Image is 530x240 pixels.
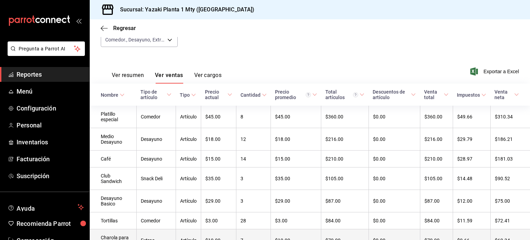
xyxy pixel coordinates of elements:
span: Pregunta a Parrot AI [19,45,74,52]
span: Suscripción [17,171,84,181]
td: Artículo [176,167,201,190]
td: Desayuno [136,128,176,151]
td: $216.00 [420,128,453,151]
td: $84.00 [420,212,453,229]
td: $29.79 [453,128,490,151]
button: Exportar a Excel [472,67,519,76]
div: Tipo [180,92,190,98]
td: $45.00 [201,106,236,128]
td: $15.00 [271,151,321,167]
td: Medio Desayuno [90,128,136,151]
td: $84.00 [321,212,369,229]
td: $181.03 [490,151,530,167]
svg: Precio promedio = Total artículos / cantidad [306,92,311,97]
td: $3.00 [271,212,321,229]
div: Precio actual [205,89,226,100]
div: Cantidad [241,92,261,98]
td: $3.00 [201,212,236,229]
div: Venta neta [494,89,513,100]
div: Nombre [101,92,118,98]
div: Total artículos [325,89,358,100]
span: Venta total [424,89,449,100]
td: Artículo [176,128,201,151]
span: Recomienda Parrot [17,219,84,228]
td: Snack Deli [136,167,176,190]
td: 3 [236,190,271,212]
td: $45.00 [271,106,321,128]
td: Desayuno [136,151,176,167]
td: $14.48 [453,167,490,190]
span: Tipo de artículo [140,89,171,100]
td: $105.00 [420,167,453,190]
td: $75.00 [490,190,530,212]
span: Comedor., Desayuno, Extras, Snack Deli [105,36,165,43]
td: Club Sandwich [90,167,136,190]
span: Facturación [17,154,84,164]
td: $18.00 [201,128,236,151]
td: $0.00 [369,190,420,212]
td: $28.97 [453,151,490,167]
td: Platillo especial [90,106,136,128]
td: $90.52 [490,167,530,190]
td: $360.00 [321,106,369,128]
td: $49.66 [453,106,490,128]
td: $18.00 [271,128,321,151]
button: Ver ventas [155,72,183,84]
div: Descuentos de artículo [373,89,410,100]
span: Nombre [101,92,125,98]
td: Tortillas [90,212,136,229]
td: $72.41 [490,212,530,229]
td: $105.00 [321,167,369,190]
td: $0.00 [369,151,420,167]
span: Precio actual [205,89,232,100]
button: Pregunta a Parrot AI [8,41,85,56]
div: Tipo de artículo [140,89,165,100]
td: $210.00 [321,151,369,167]
span: Ayuda [17,203,75,211]
td: Desayuno [136,190,176,212]
td: $310.34 [490,106,530,128]
td: $87.00 [420,190,453,212]
td: $35.00 [201,167,236,190]
td: 28 [236,212,271,229]
td: $29.00 [201,190,236,212]
div: Venta total [424,89,442,100]
span: Menú [17,87,84,96]
td: $186.21 [490,128,530,151]
td: Artículo [176,190,201,212]
td: $216.00 [321,128,369,151]
span: Configuración [17,104,84,113]
span: Impuestos [457,92,486,98]
td: $11.59 [453,212,490,229]
svg: El total artículos considera cambios de precios en los artículos así como costos adicionales por ... [353,92,358,97]
span: Venta neta [494,89,519,100]
div: Precio promedio [275,89,311,100]
a: Pregunta a Parrot AI [5,50,85,57]
td: $87.00 [321,190,369,212]
h3: Sucursal: Yazaki Planta 1 Mty ([GEOGRAPHIC_DATA]) [115,6,254,14]
td: $360.00 [420,106,453,128]
span: Total artículos [325,89,364,100]
span: Reportes [17,70,84,79]
button: Regresar [101,25,136,31]
td: Desayuno Basico [90,190,136,212]
span: Inventarios [17,137,84,147]
span: Descuentos de artículo [373,89,416,100]
span: Cantidad [241,92,267,98]
td: 3 [236,167,271,190]
td: Artículo [176,212,201,229]
button: open_drawer_menu [76,18,81,23]
span: Tipo [180,92,196,98]
td: $0.00 [369,128,420,151]
button: Ver resumen [112,72,144,84]
td: $15.00 [201,151,236,167]
td: 14 [236,151,271,167]
span: Precio promedio [275,89,317,100]
td: $0.00 [369,106,420,128]
td: $0.00 [369,212,420,229]
div: Impuestos [457,92,480,98]
span: Regresar [113,25,136,31]
td: 8 [236,106,271,128]
td: $0.00 [369,167,420,190]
